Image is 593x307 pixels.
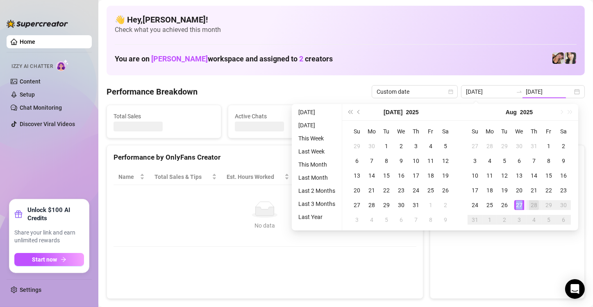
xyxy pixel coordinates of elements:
span: Name [118,172,138,181]
span: calendar [448,89,453,94]
strong: Unlock $100 AI Credits [27,206,84,222]
img: Christina [565,52,576,64]
h4: Performance Breakdown [107,86,198,97]
img: logo-BBDzfeDw.svg [7,20,68,28]
th: Name [114,169,150,185]
span: Total Sales [114,112,214,121]
div: Open Intercom Messenger [565,279,585,299]
span: swap-right [516,88,523,95]
input: Start date [466,87,513,96]
span: Custom date [377,86,453,98]
img: Christina [552,52,564,64]
img: AI Chatter [56,59,69,71]
span: Start now [32,256,57,263]
span: [PERSON_NAME] [151,54,208,63]
span: Check what you achieved this month [115,25,577,34]
span: Share your link and earn unlimited rewards [14,229,84,245]
span: Izzy AI Chatter [11,63,53,70]
a: Chat Monitoring [20,104,62,111]
div: Sales by OnlyFans Creator [437,152,578,163]
span: Sales / Hour [299,172,338,181]
span: Total Sales & Tips [154,172,210,181]
a: Setup [20,91,35,98]
div: No data [122,221,408,230]
span: Chat Conversion [354,172,404,181]
span: to [516,88,523,95]
a: Discover Viral Videos [20,121,75,127]
a: Home [20,38,35,45]
h4: 👋 Hey, [PERSON_NAME] ! [115,14,577,25]
h1: You are on workspace and assigned to creators [115,54,333,63]
span: Active Chats [235,112,336,121]
input: End date [526,87,573,96]
button: Start nowarrow-right [14,253,84,266]
div: Est. Hours Worked [227,172,283,181]
th: Total Sales & Tips [150,169,222,185]
th: Chat Conversion [349,169,416,185]
a: Settings [20,287,41,293]
div: Performance by OnlyFans Creator [114,152,416,163]
span: gift [14,210,23,218]
span: Messages Sent [356,112,457,121]
th: Sales / Hour [294,169,349,185]
span: 2 [299,54,303,63]
span: arrow-right [61,257,66,262]
a: Content [20,78,41,85]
